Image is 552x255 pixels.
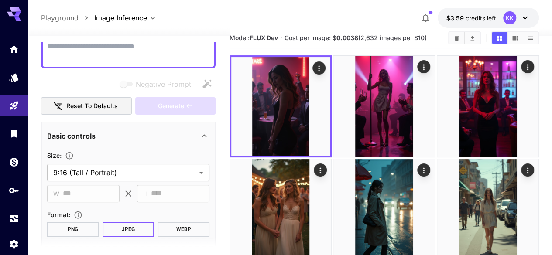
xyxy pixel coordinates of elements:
[41,13,79,23] a: Playground
[103,222,154,237] button: JPEG
[336,34,358,41] b: 0.0038
[62,151,77,160] button: Adjust the dimensions of the generated image by specifying its width and height in pixels, or sel...
[521,60,534,73] div: Actions
[465,32,480,44] button: Download All
[333,56,435,157] img: Z
[492,32,507,44] button: Show images in grid view
[312,61,326,75] div: Actions
[47,126,209,146] div: Basic controls
[118,78,198,89] span: Negative prompts are not compatible with the selected model.
[53,189,59,199] span: W
[314,163,327,177] div: Actions
[47,152,62,159] span: Size :
[448,31,481,44] div: Clear ImagesDownload All
[250,34,278,41] b: FLUX Dev
[418,163,431,177] div: Actions
[9,72,19,83] div: Models
[446,14,466,22] span: $3.59
[9,100,19,111] div: Playground
[9,238,19,249] div: Settings
[438,8,539,28] button: $3.58917KK
[47,222,99,237] button: PNG
[9,185,19,196] div: API Keys
[41,13,94,23] nav: breadcrumb
[41,97,132,115] button: Reset to defaults
[230,34,278,41] span: Model:
[280,33,282,43] p: ·
[521,163,534,177] div: Actions
[491,31,539,44] div: Show images in grid viewShow images in video viewShow images in list view
[446,14,496,23] div: $3.58917
[9,44,19,54] div: Home
[437,56,538,157] img: 2Q==
[523,32,538,44] button: Show images in list view
[143,189,147,199] span: H
[466,14,496,22] span: credits left
[53,167,195,178] span: 9:16 (Tall / Portrait)
[70,211,86,219] button: Choose the file format for the output image.
[9,213,19,224] div: Usage
[158,222,209,237] button: WEBP
[47,211,70,218] span: Format :
[9,128,19,139] div: Library
[136,79,191,89] span: Negative Prompt
[418,60,431,73] div: Actions
[94,13,147,23] span: Image Inference
[9,156,19,167] div: Wallet
[449,32,464,44] button: Clear Images
[47,131,96,141] p: Basic controls
[503,11,516,24] div: KK
[285,34,427,41] span: Cost per image: $ (2,632 images per $10)
[507,32,523,44] button: Show images in video view
[231,57,330,156] img: Z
